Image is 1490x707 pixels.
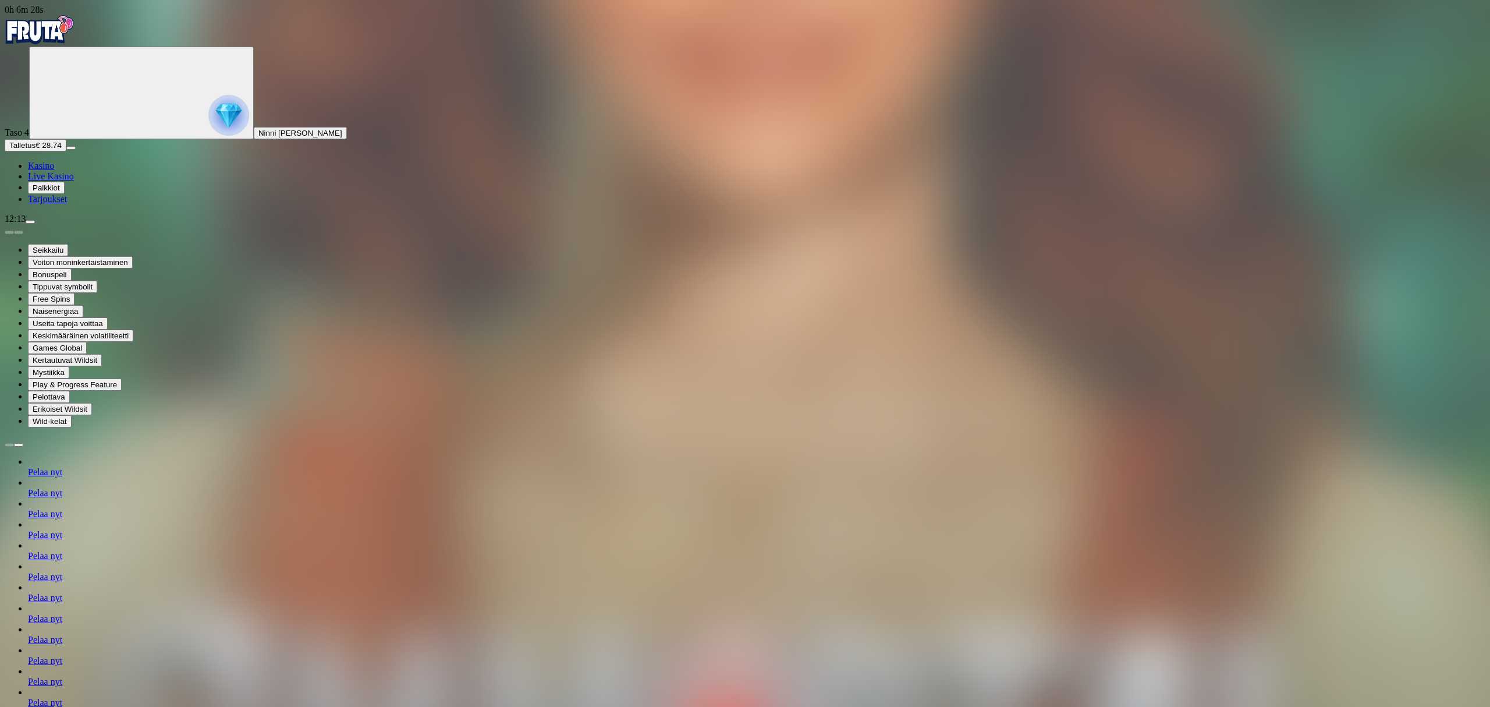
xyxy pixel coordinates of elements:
[28,256,133,268] button: Voiton moninkertaistaminen
[14,231,23,234] button: next slide
[33,319,103,328] span: Useita tapoja voittaa
[28,281,97,293] button: Tippuvat symbolit
[33,344,82,352] span: Games Global
[33,331,129,340] span: Keskimääräinen volatiliteetti
[28,614,62,624] a: Pelaa nyt
[5,15,1485,204] nav: Primary
[5,36,74,46] a: Fruta
[26,220,35,224] button: menu
[28,635,62,645] a: Pelaa nyt
[28,342,87,354] button: Games Global
[28,572,62,582] a: Pelaa nyt
[28,379,122,391] button: Play & Progress Feature
[28,415,72,427] button: Wild-kelat
[33,295,70,303] span: Free Spins
[33,380,117,389] span: Play & Progress Feature
[5,231,14,234] button: prev slide
[33,282,93,291] span: Tippuvat symbolit
[28,305,83,317] button: Naisenergiaa
[28,391,70,403] button: Pelottava
[28,656,62,666] a: Pelaa nyt
[28,194,67,204] a: Tarjoukset
[28,244,68,256] button: Seikkailu
[28,293,74,305] button: Free Spins
[33,246,63,254] span: Seikkailu
[33,307,79,316] span: Naisenergiaa
[28,268,72,281] button: Bonuspeli
[5,161,1485,204] nav: Main menu
[36,141,61,150] span: € 28.74
[29,47,254,139] button: reward progress
[33,258,128,267] span: Voiton moninkertaistaminen
[28,182,65,194] button: Palkkiot
[33,417,67,426] span: Wild-kelat
[33,368,65,377] span: Mystiikka
[33,393,65,401] span: Pelottava
[5,15,74,44] img: Fruta
[28,171,74,181] a: Live Kasino
[33,183,60,192] span: Palkkiot
[33,405,87,413] span: Erikoiset Wildsit
[14,443,23,447] button: next slide
[28,551,62,561] a: Pelaa nyt
[5,128,29,137] span: Taso 4
[254,127,347,139] button: Ninni [PERSON_NAME]
[28,317,108,330] button: Useita tapoja voittaa
[33,270,67,279] span: Bonuspeli
[208,95,249,136] img: reward progress
[5,214,26,224] span: 12:13
[9,141,36,150] span: Talletus
[28,677,62,687] a: Pelaa nyt
[28,509,62,519] a: Pelaa nyt
[5,5,44,15] span: user session time
[5,139,66,151] button: Talletusplus icon€ 28.74
[28,330,133,342] button: Keskimääräinen volatiliteetti
[33,356,97,365] span: Kertautuvat Wildsit
[28,354,102,366] button: Kertautuvat Wildsit
[66,146,76,150] button: menu
[28,161,54,171] a: Kasino
[5,443,14,447] button: prev slide
[28,366,69,379] button: Mystiikka
[28,467,62,477] a: Pelaa nyt
[28,403,92,415] button: Erikoiset Wildsit
[28,488,62,498] a: Pelaa nyt
[258,129,342,137] span: Ninni [PERSON_NAME]
[28,530,62,540] a: Pelaa nyt
[28,593,62,603] a: Pelaa nyt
